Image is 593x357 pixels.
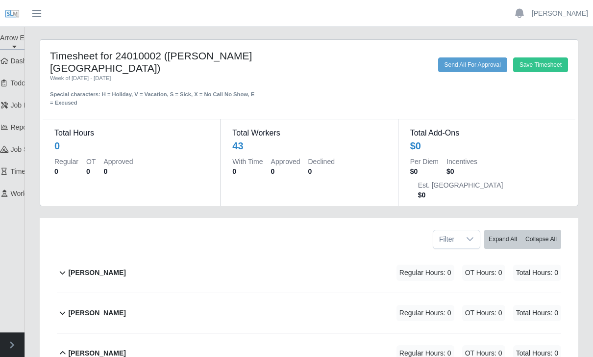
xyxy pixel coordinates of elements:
[418,190,503,200] dd: $0
[11,145,36,153] span: job site
[433,230,460,248] span: Filter
[232,166,263,176] dd: 0
[232,127,386,139] dt: Total Workers
[271,157,300,166] dt: Approved
[54,127,208,139] dt: Total Hours
[410,127,564,139] dt: Total Add-Ons
[50,50,257,74] h4: Timesheet for 24010002 ([PERSON_NAME][GEOGRAPHIC_DATA])
[308,166,335,176] dd: 0
[521,230,561,249] button: Collapse All
[438,57,507,72] button: Send All For Approval
[50,82,257,107] div: Special characters: H = Holiday, V = Vacation, S = Sick, X = No Call No Show, E = Excused
[5,6,20,21] img: SLM Logo
[54,157,78,166] dt: Regular
[513,265,561,281] span: Total Hours: 0
[57,293,561,333] button: [PERSON_NAME] Regular Hours: 0 OT Hours: 0 Total Hours: 0
[11,190,36,197] span: Workers
[86,157,96,166] dt: OT
[68,268,125,278] b: [PERSON_NAME]
[103,157,133,166] dt: Approved
[86,166,96,176] dd: 0
[396,265,454,281] span: Regular Hours: 0
[11,167,46,175] span: Timesheets
[396,305,454,321] span: Regular Hours: 0
[410,166,439,176] dd: $0
[446,166,477,176] dd: $0
[11,123,35,131] span: Reports
[11,101,53,109] span: Job Requests
[232,139,243,153] div: 43
[462,305,505,321] span: OT Hours: 0
[532,8,588,19] a: [PERSON_NAME]
[410,139,421,153] div: $0
[11,57,45,65] span: Dashboard
[54,139,60,153] div: 0
[271,166,300,176] dd: 0
[484,230,561,249] div: bulk actions
[418,180,503,190] dt: Est. [GEOGRAPHIC_DATA]
[103,166,133,176] dd: 0
[11,79,25,87] span: Todo
[232,157,263,166] dt: With Time
[513,305,561,321] span: Total Hours: 0
[50,74,257,82] div: Week of [DATE] - [DATE]
[446,157,477,166] dt: Incentives
[410,157,439,166] dt: Per Diem
[513,57,568,72] button: Save Timesheet
[484,230,521,249] button: Expand All
[308,157,335,166] dt: Declined
[57,253,561,293] button: [PERSON_NAME] Regular Hours: 0 OT Hours: 0 Total Hours: 0
[54,166,78,176] dd: 0
[462,265,505,281] span: OT Hours: 0
[68,308,125,318] b: [PERSON_NAME]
